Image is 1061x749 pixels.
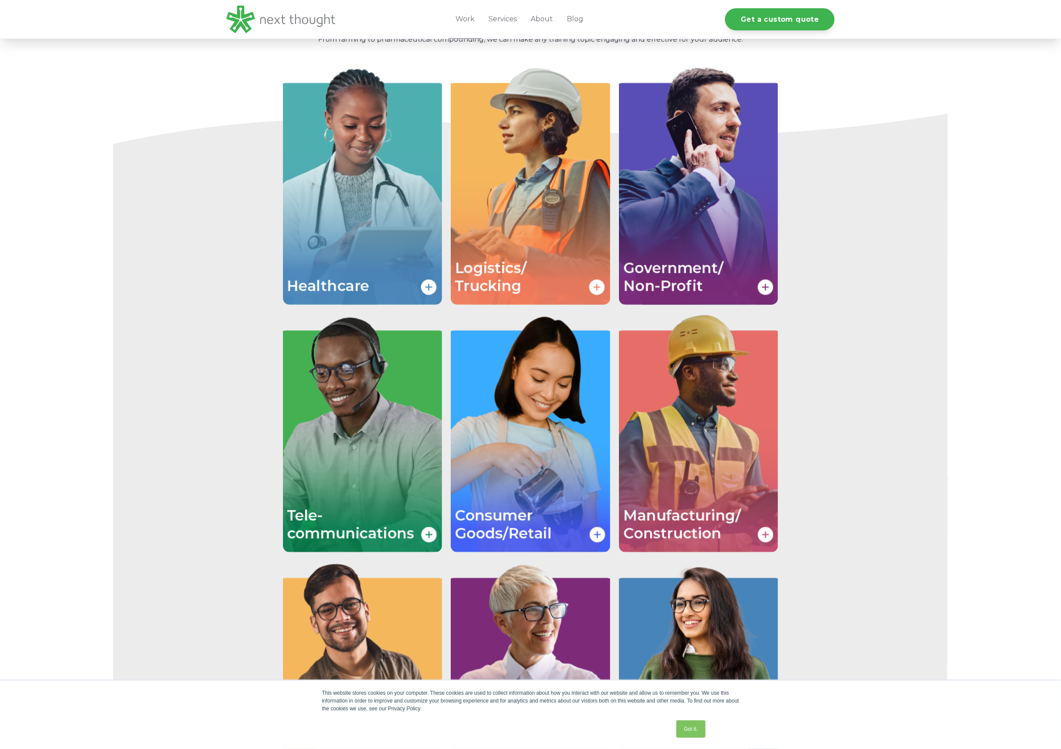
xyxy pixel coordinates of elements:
img: Healthcare [283,66,442,305]
img: Government/Non-Profit [619,66,778,305]
img: Manufacturing/Construction [619,313,778,552]
img: Logicstics/Trucking [451,66,610,305]
img: LG - NextThought Logo [226,6,335,33]
a: Get a custom quote [725,8,835,30]
img: Tele-communications [283,313,442,552]
span: From farming to pharmaceutical compounding, we can make any training topic engaging and effective... [318,35,743,43]
div: This website stores cookies on your computer. These cookies are used to collect information about... [322,689,739,713]
a: Got it. [676,720,705,738]
img: Consumer goods/ retail [451,313,610,552]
